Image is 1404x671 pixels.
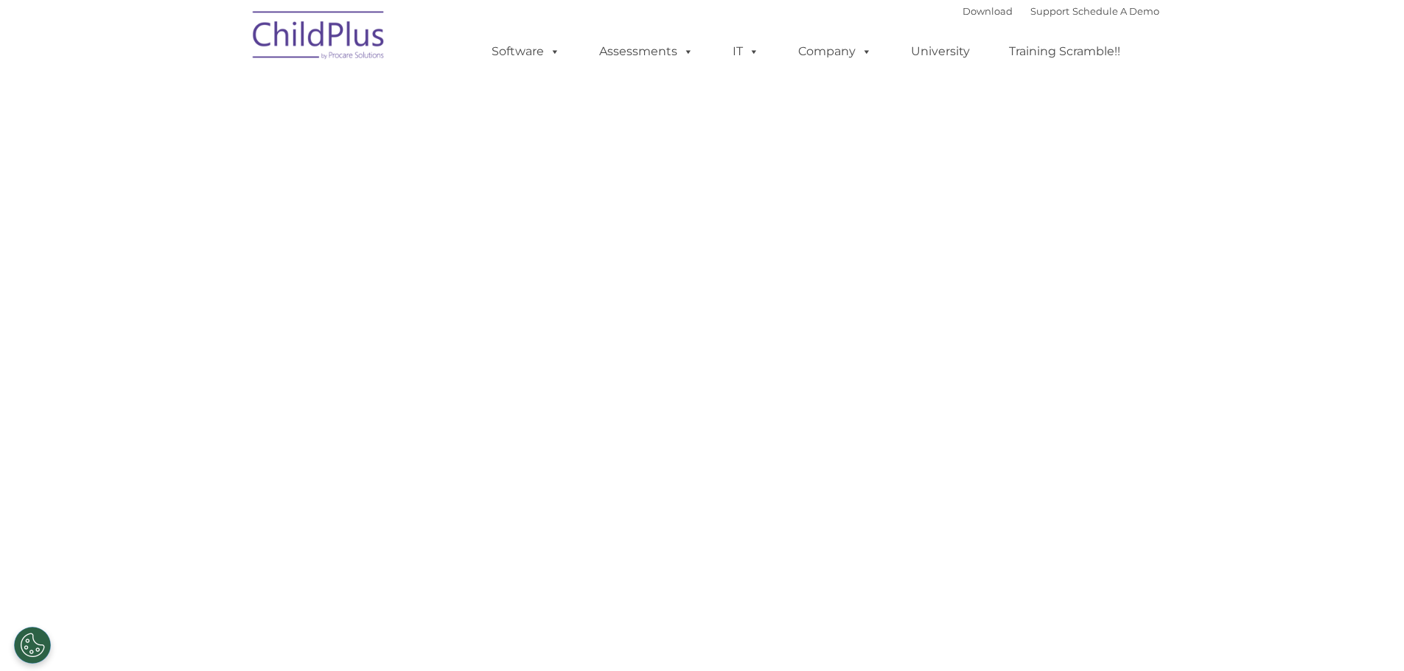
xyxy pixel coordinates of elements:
a: Schedule A Demo [1072,5,1159,17]
a: Download [963,5,1013,17]
a: University [896,37,985,66]
font: | [963,5,1159,17]
img: ChildPlus by Procare Solutions [245,1,393,74]
a: Training Scramble!! [994,37,1135,66]
a: Company [783,37,887,66]
a: Software [477,37,575,66]
a: IT [718,37,774,66]
a: Assessments [584,37,708,66]
a: Support [1030,5,1069,17]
